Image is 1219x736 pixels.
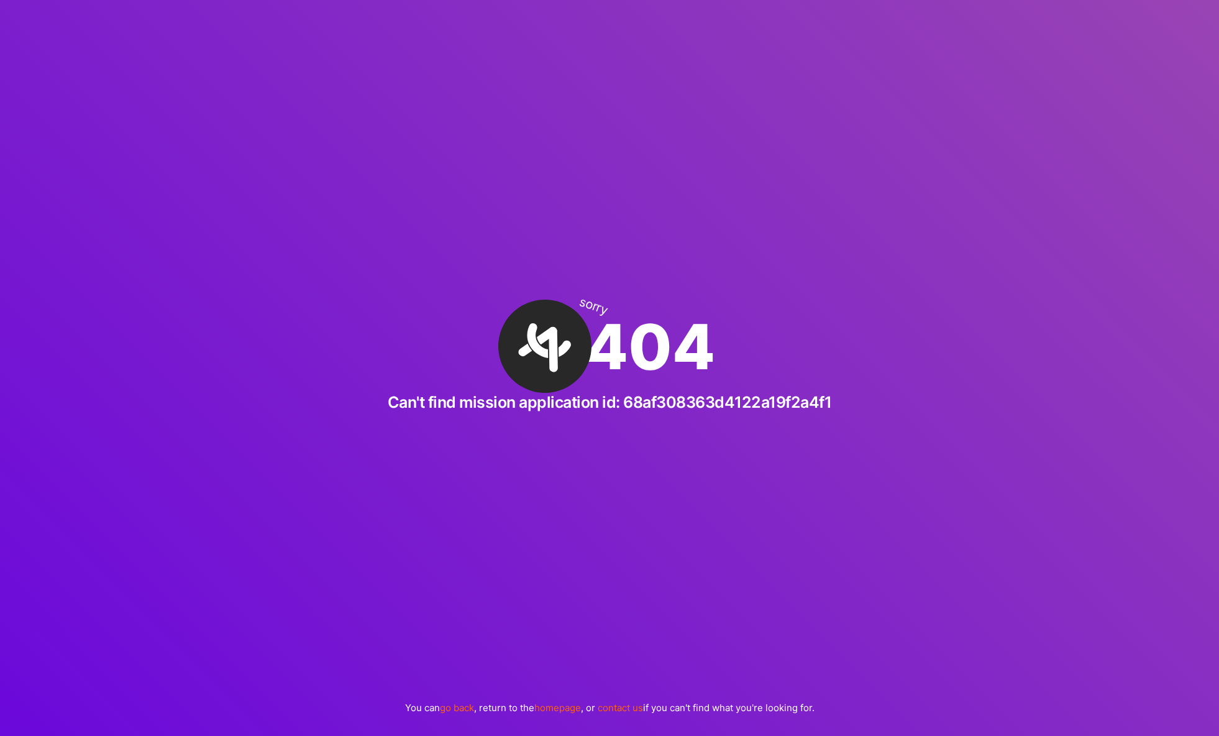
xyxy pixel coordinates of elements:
p: You can , return to the , or if you can't find what you're looking for. [405,701,815,714]
h2: Can't find mission application id: 68af308363d4122a19f2a4f1 [388,393,832,412]
div: 404 [504,300,715,393]
a: go back [440,702,474,714]
a: homepage [534,702,581,714]
div: sorry [577,295,609,318]
a: contact us [598,702,643,714]
img: A·Team [482,283,608,409]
